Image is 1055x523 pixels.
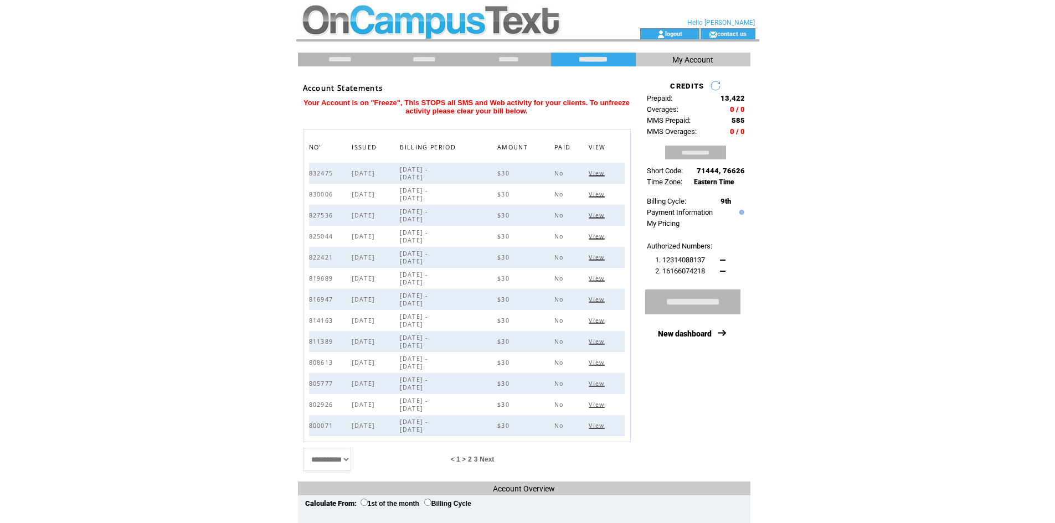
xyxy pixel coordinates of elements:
span: No [554,401,567,408]
span: [DATE] [352,380,377,387]
span: $30 [497,211,512,219]
span: No [554,359,567,366]
a: View [589,338,607,344]
span: 832475 [309,169,336,177]
span: Short Code: [647,167,683,175]
span: [DATE] [352,296,377,303]
span: [DATE] [352,211,377,219]
span: 816947 [309,296,336,303]
span: $30 [497,169,512,177]
span: [DATE] [352,422,377,429]
a: 2 [468,455,472,463]
a: PAID [554,143,573,150]
a: Next [480,455,494,463]
span: [DATE] [352,338,377,345]
span: 827536 [309,211,336,219]
span: Account Statements [303,83,383,93]
span: $30 [497,275,512,282]
a: Payment Information [647,208,713,216]
label: 1st of the month [361,500,419,508]
span: [DATE] [352,275,377,282]
a: View [589,422,607,428]
span: 13,422 [721,94,745,102]
span: MMS Overages: [647,127,697,136]
span: Hello [PERSON_NAME] [687,19,755,27]
a: BILLING PERIOD [400,143,459,150]
span: 830006 [309,190,336,198]
a: View [589,317,607,323]
a: View [589,359,607,365]
a: View [589,232,607,239]
span: $30 [497,317,512,324]
span: 800071 [309,422,336,429]
span: [DATE] - [DATE] [400,208,428,223]
span: [DATE] - [DATE] [400,187,428,202]
span: Calculate From: [305,499,357,508]
span: [DATE] - [DATE] [400,355,428,370]
input: 1st of the month [361,499,368,506]
span: [DATE] - [DATE] [400,292,428,307]
span: 0 / 0 [730,127,745,136]
span: [DATE] [352,190,377,198]
img: contact_us_icon.gif [709,30,717,39]
span: 819689 [309,275,336,282]
span: $30 [497,253,512,261]
span: 802926 [309,401,336,408]
img: account_icon.gif [657,30,665,39]
span: No [554,211,567,219]
span: Click to view this bill [589,169,607,177]
span: Click to view this bill [589,317,607,324]
span: Click to view this bill [589,190,607,198]
span: [DATE] [352,253,377,261]
span: 811389 [309,338,336,345]
a: View [589,296,607,302]
span: My Account [672,55,713,64]
span: 585 [732,116,745,125]
span: Click to view this bill [589,338,607,345]
span: NO' [309,141,324,157]
span: [DATE] [352,359,377,366]
span: 825044 [309,232,336,240]
a: View [589,169,607,176]
a: New dashboard [658,329,712,338]
span: No [554,232,567,240]
a: My Pricing [647,219,680,227]
span: 0 / 0 [730,105,745,113]
span: Click to view this bill [589,275,607,282]
span: [DATE] - [DATE] [400,376,428,391]
span: Click to view this bill [589,401,607,408]
span: Authorized Numbers: [647,242,712,250]
span: $30 [497,359,512,366]
span: [DATE] - [DATE] [400,418,428,433]
a: View [589,211,607,218]
span: No [554,380,567,387]
span: AMOUNT [497,141,531,157]
span: 805777 [309,380,336,387]
span: $30 [497,232,512,240]
span: $30 [497,401,512,408]
span: Billing Cycle: [647,197,686,205]
span: No [554,253,567,261]
span: 2. 16166074218 [655,267,705,275]
span: $30 [497,422,512,429]
span: [DATE] [352,232,377,240]
span: 814163 [309,317,336,324]
span: [DATE] - [DATE] [400,271,428,286]
span: No [554,296,567,303]
a: View [589,380,607,386]
span: $30 [497,296,512,303]
span: [DATE] - [DATE] [400,165,428,181]
span: Eastern Time [694,178,734,186]
label: Billing Cycle [424,500,471,508]
a: contact us [717,30,747,37]
span: ISSUED [352,141,379,157]
span: MMS Prepaid: [647,116,691,125]
span: [DATE] - [DATE] [400,334,428,349]
a: 3 [474,455,478,463]
a: View [589,275,607,281]
span: Click to view this bill [589,380,607,387]
span: [DATE] [352,317,377,324]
